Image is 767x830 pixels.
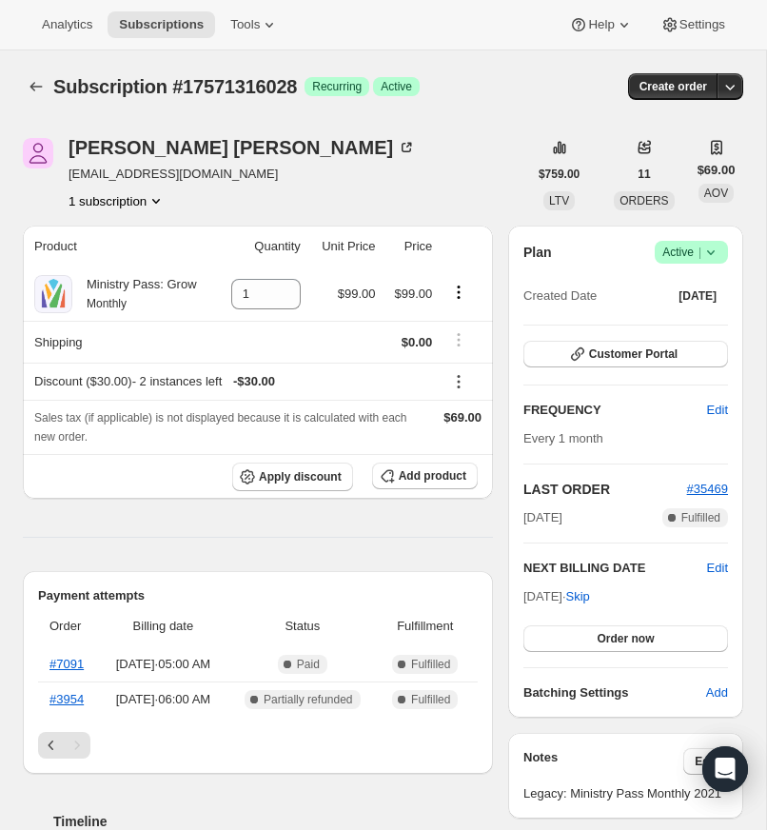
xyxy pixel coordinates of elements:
span: [EMAIL_ADDRESS][DOMAIN_NAME] [69,165,416,184]
button: Subscriptions [23,73,49,100]
button: #35469 [687,480,728,499]
span: 11 [638,167,650,182]
button: [DATE] [667,283,728,309]
span: Subscriptions [119,17,204,32]
span: Paul Kumar [23,138,53,168]
button: Analytics [30,11,104,38]
span: | [698,245,701,260]
button: Customer Portal [523,341,728,367]
span: - $30.00 [233,372,275,391]
span: [DATE] · 05:00 AM [106,655,221,674]
button: $759.00 [527,161,591,188]
span: Subscription #17571316028 [53,76,297,97]
span: $99.00 [395,287,433,301]
a: #35469 [687,482,728,496]
button: Help [558,11,644,38]
th: Price [382,226,439,267]
span: Paid [297,657,320,672]
a: #7091 [49,657,84,671]
span: [DATE] · 06:00 AM [106,690,221,709]
nav: Pagination [38,732,478,759]
span: Partially refunded [264,692,352,707]
span: Tools [230,17,260,32]
button: Edit [696,395,739,425]
span: Legacy: Ministry Pass Monthly 2021 [523,784,728,803]
span: $69.00 [443,410,482,425]
button: Product actions [443,282,474,303]
th: Product [23,226,213,267]
span: Fulfilled [411,657,450,672]
th: Order [38,605,100,647]
span: Active [381,79,412,94]
th: Shipping [23,321,213,363]
span: [DATE] [523,508,562,527]
h2: Plan [523,243,552,262]
button: Shipping actions [443,329,474,350]
div: [PERSON_NAME] [PERSON_NAME] [69,138,416,157]
img: product img [34,275,72,313]
button: Create order [628,73,718,100]
span: Analytics [42,17,92,32]
span: Sales tax (if applicable) is not displayed because it is calculated with each new order. [34,411,407,444]
button: Edit [707,559,728,578]
span: Fulfilled [681,510,720,525]
div: Open Intercom Messenger [702,746,748,792]
span: Add product [399,468,466,484]
h3: Notes [523,748,683,775]
span: Every 1 month [523,431,603,445]
h6: Batching Settings [523,683,706,702]
button: 11 [626,161,661,188]
span: Settings [679,17,725,32]
button: Add product [372,463,478,489]
span: Status [232,617,372,636]
small: Monthly [87,297,127,310]
span: $0.00 [402,335,433,349]
span: Created Date [523,287,597,306]
span: $759.00 [539,167,580,182]
button: Edit [683,748,728,775]
span: Create order [639,79,707,94]
h2: LAST ORDER [523,480,687,499]
span: Customer Portal [589,346,678,362]
span: AOV [704,187,728,200]
span: Fulfillment [384,617,466,636]
span: Active [662,243,720,262]
span: Edit [695,754,717,769]
span: Fulfilled [411,692,450,707]
span: ORDERS [619,194,668,207]
button: Tools [219,11,290,38]
button: Apply discount [232,463,353,491]
span: LTV [549,194,569,207]
span: [DATE] [678,288,717,304]
h2: Payment attempts [38,586,478,605]
span: $99.00 [338,287,376,301]
span: Apply discount [259,469,342,484]
span: $69.00 [698,161,736,180]
button: Product actions [69,191,166,210]
a: #3954 [49,692,84,706]
span: Edit [707,401,728,420]
span: Help [588,17,614,32]
span: [DATE] · [523,589,590,603]
span: Add [706,683,728,702]
th: Quantity [213,226,306,267]
span: Recurring [312,79,362,94]
h2: FREQUENCY [523,401,707,420]
span: Billing date [106,617,221,636]
div: Discount ($30.00) - 2 instances left [34,372,432,391]
span: Skip [566,587,590,606]
button: Previous [38,732,65,759]
div: Ministry Pass: Grow [72,275,197,313]
button: Subscriptions [108,11,215,38]
th: Unit Price [306,226,382,267]
button: Settings [649,11,737,38]
button: Add [695,678,739,708]
h2: NEXT BILLING DATE [523,559,707,578]
button: Skip [555,582,601,612]
span: Order now [597,631,654,646]
button: Order now [523,625,728,652]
